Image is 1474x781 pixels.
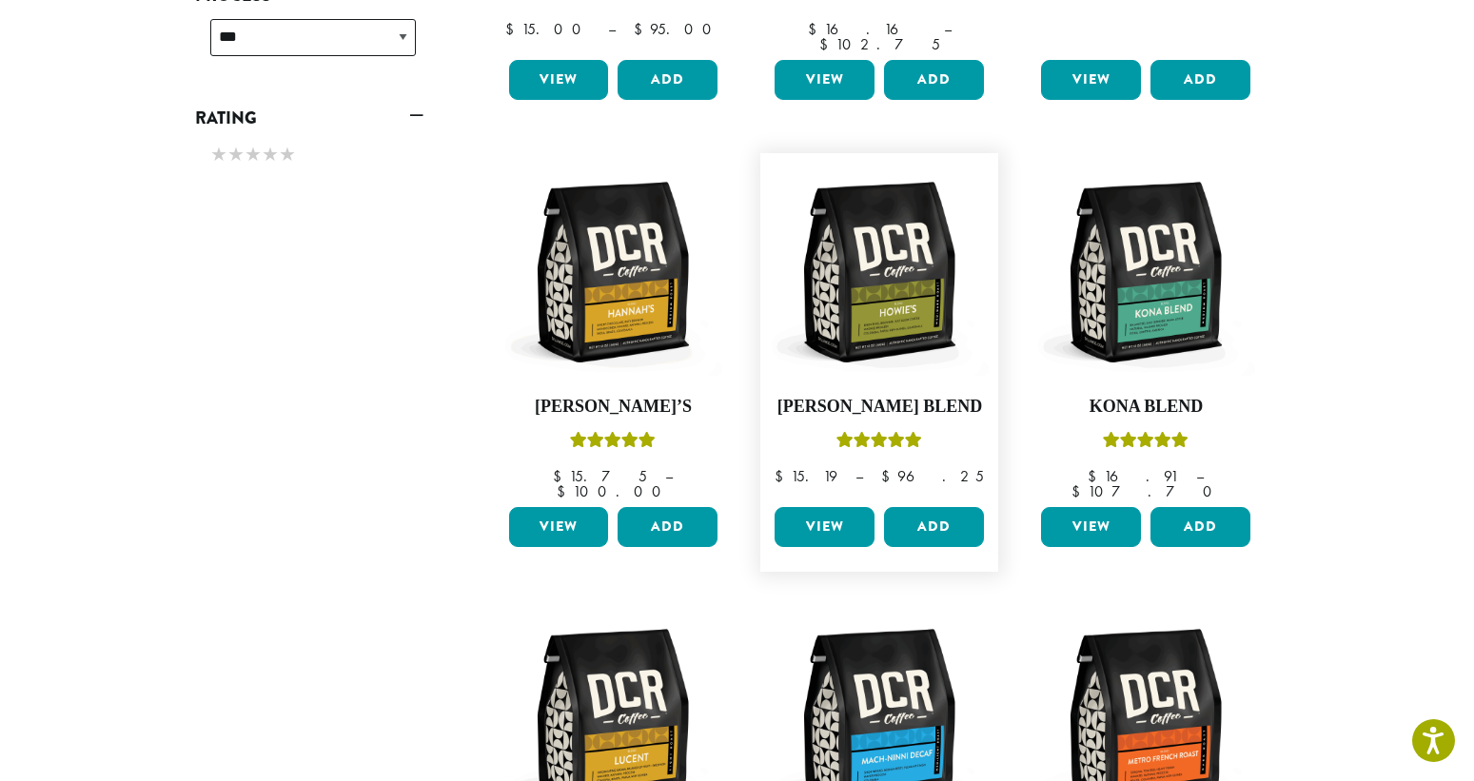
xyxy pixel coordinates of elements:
[553,466,647,486] bdi: 15.75
[881,466,984,486] bdi: 96.25
[1036,163,1255,381] img: DCR-12oz-Kona-Blend-Stock-scaled.png
[1036,397,1255,418] h4: Kona Blend
[1041,60,1141,100] a: View
[509,60,609,100] a: View
[1088,466,1104,486] span: $
[195,102,423,134] a: Rating
[775,466,837,486] bdi: 15.19
[770,163,989,381] img: DCR-12oz-Howies-Stock-scaled.png
[819,34,940,54] bdi: 102.75
[245,141,262,168] span: ★
[1071,481,1088,501] span: $
[775,507,875,547] a: View
[505,19,521,39] span: $
[279,141,296,168] span: ★
[608,19,616,39] span: –
[227,141,245,168] span: ★
[819,34,835,54] span: $
[1103,429,1189,458] div: Rated 5.00 out of 5
[1196,466,1204,486] span: –
[570,429,656,458] div: Rated 5.00 out of 5
[1150,60,1250,100] button: Add
[884,60,984,100] button: Add
[262,141,279,168] span: ★
[1071,481,1221,501] bdi: 107.70
[884,507,984,547] button: Add
[855,466,863,486] span: –
[1036,163,1255,499] a: Kona BlendRated 5.00 out of 5
[503,163,722,381] img: DCR-12oz-Hannahs-Stock-scaled.png
[775,60,875,100] a: View
[836,429,922,458] div: Rated 4.67 out of 5
[944,19,952,39] span: –
[665,466,673,486] span: –
[770,163,989,499] a: [PERSON_NAME] BlendRated 4.67 out of 5
[775,466,791,486] span: $
[618,507,717,547] button: Add
[557,481,670,501] bdi: 100.00
[808,19,926,39] bdi: 16.16
[1041,507,1141,547] a: View
[504,397,723,418] h4: [PERSON_NAME]’s
[195,134,423,178] div: Rating
[881,466,897,486] span: $
[504,163,723,499] a: [PERSON_NAME]’sRated 5.00 out of 5
[618,60,717,100] button: Add
[210,141,227,168] span: ★
[770,397,989,418] h4: [PERSON_NAME] Blend
[634,19,650,39] span: $
[553,466,569,486] span: $
[509,507,609,547] a: View
[808,19,824,39] span: $
[557,481,573,501] span: $
[1088,466,1178,486] bdi: 16.91
[634,19,720,39] bdi: 95.00
[1150,507,1250,547] button: Add
[195,11,423,79] div: Process
[505,19,590,39] bdi: 15.00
